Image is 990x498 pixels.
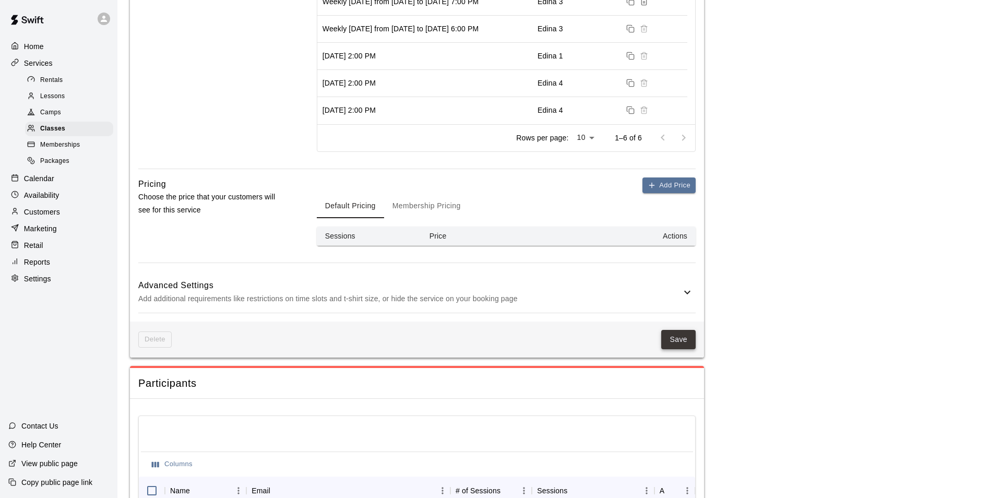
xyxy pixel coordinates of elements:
[624,76,637,90] button: Duplicate sessions
[25,122,113,136] div: Classes
[40,91,65,102] span: Lessons
[317,193,384,218] button: Default Pricing
[637,51,651,60] span: Session cannot be deleted because it is in the past
[421,227,526,246] th: Price
[138,279,681,292] h6: Advanced Settings
[21,421,58,431] p: Contact Us
[526,227,696,246] th: Actions
[8,187,109,203] a: Availability
[538,105,563,115] div: Edina 4
[25,105,113,120] div: Camps
[642,177,696,194] button: Add Price
[8,238,109,253] a: Retail
[567,483,582,498] button: Sort
[21,440,61,450] p: Help Center
[624,103,637,117] button: Duplicate sessions
[665,483,679,498] button: Sort
[637,105,651,114] span: Session cannot be deleted because it is in the past
[24,207,60,217] p: Customers
[637,78,651,87] span: Session cannot be deleted because it is in the past
[637,24,651,32] span: Session cannot be deleted because it is in the past
[138,191,283,217] p: Choose the price that your customers will see for this service
[25,154,113,169] div: Packages
[24,190,59,200] p: Availability
[25,121,117,137] a: Classes
[149,456,195,472] button: Select columns
[25,137,117,153] a: Memberships
[624,22,637,35] button: Duplicate sessions
[8,271,109,287] a: Settings
[317,227,421,246] th: Sessions
[25,72,117,88] a: Rentals
[323,23,479,34] div: Weekly on Monday from 9/15/2025 to 9/29/2025 at 6:00 PM
[516,133,568,143] p: Rows per page:
[40,108,61,118] span: Camps
[25,89,113,104] div: Lessons
[323,105,376,115] div: Wednesday, June 18, 2025 at 2:00 PM
[8,221,109,236] a: Marketing
[8,254,109,270] a: Reports
[538,51,563,61] div: Edina 1
[8,171,109,186] a: Calendar
[384,193,469,218] button: Membership Pricing
[40,124,65,134] span: Classes
[24,274,51,284] p: Settings
[40,156,69,167] span: Packages
[24,223,57,234] p: Marketing
[24,58,53,68] p: Services
[138,331,172,348] span: This class can't be deleted because its tied to: credits,
[8,204,109,220] a: Customers
[25,105,117,121] a: Camps
[25,138,113,152] div: Memberships
[25,153,117,170] a: Packages
[138,292,681,305] p: Add additional requirements like restrictions on time slots and t-shirt size, or hide the service...
[24,240,43,251] p: Retail
[25,73,113,88] div: Rentals
[661,330,696,349] button: Save
[21,477,92,488] p: Copy public page link
[25,88,117,104] a: Lessons
[500,483,515,498] button: Sort
[138,376,696,390] span: Participants
[24,173,54,184] p: Calendar
[323,51,376,61] div: Tuesday, July 22, 2025 at 2:00 PM
[190,483,205,498] button: Sort
[538,78,563,88] div: Edina 4
[24,41,44,52] p: Home
[24,257,50,267] p: Reports
[8,39,109,54] a: Home
[624,49,637,63] button: Duplicate sessions
[270,483,285,498] button: Sort
[138,271,696,313] div: Advanced SettingsAdd additional requirements like restrictions on time slots and t-shirt size, or...
[40,75,63,86] span: Rentals
[538,23,563,34] div: Edina 3
[8,55,109,71] a: Services
[21,458,78,469] p: View public page
[138,177,166,191] h6: Pricing
[40,140,80,150] span: Memberships
[615,133,642,143] p: 1–6 of 6
[572,130,598,145] div: 10
[323,78,376,88] div: Wednesday, July 2, 2025 at 2:00 PM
